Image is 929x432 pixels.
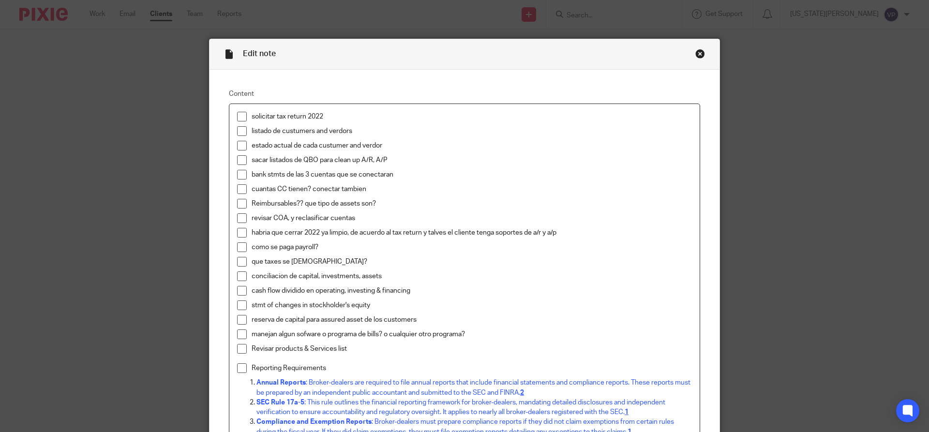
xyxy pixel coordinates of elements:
[695,49,705,59] div: Close this dialog window
[252,141,692,150] p: estado actual de cada custumer and verdor
[252,155,692,165] p: sacar listados de QBO para clean up A/R, A/P
[252,199,692,209] p: Reimbursables?? que tipo de assets son?
[252,271,692,281] p: conciliacion de capital, investments, assets
[252,242,692,252] p: como se paga payroll?
[252,213,692,223] p: revisar COA, y reclasificar cuentas
[625,409,629,416] u: 1
[252,228,692,238] p: habria que cerrar 2022 ya limpio, de acuerdo al tax return y talves el cliente tenga soportes de ...
[229,89,700,99] label: Content
[252,315,692,325] p: reserva de capital para assured asset de los customers
[252,344,692,354] p: Revisar products & Services list
[252,184,692,194] p: cuantas CC tienen? conectar tambien
[256,399,667,416] a: SEC Rule 17a-5: This rule outlines the financial reporting framework for broker-dealers, mandatin...
[252,363,692,373] p: Reporting Requirements
[252,170,692,179] p: bank stmts de las 3 cuentas que se conectaran
[256,379,692,396] a: Annual Reports: Broker-dealers are required to file annual reports that include financial stateme...
[252,300,692,310] p: stmt of changes in stockholder's equity
[252,126,692,136] p: listado de custumers and verdors
[256,399,304,406] strong: SEC Rule 17a-5
[252,257,692,267] p: que taxes se [DEMOGRAPHIC_DATA]?
[256,418,372,425] strong: Compliance and Exemption Reports
[243,50,276,58] span: Edit note
[252,329,692,339] p: manejan algun sofware o programa de bills? o cualquier otro programa?
[256,379,306,386] strong: Annual Reports
[252,112,692,121] p: solicitar tax return 2022
[520,389,524,396] u: 2
[252,286,692,296] p: cash flow dividido en operating, investing & financing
